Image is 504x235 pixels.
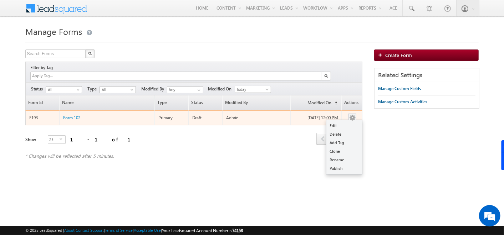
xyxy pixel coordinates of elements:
[226,115,287,121] div: Admin
[385,52,412,58] span: Create Form
[70,135,139,143] div: 1 - 1 of 1
[291,95,341,110] a: Modified On(sorted ascending)
[375,68,479,82] div: Related Settings
[76,228,104,233] a: Contact Support
[162,228,243,233] span: Your Leadsquared Account Number is
[378,85,421,92] div: Manage Custom Fields
[25,227,243,234] span: © 2025 LeadSquared | | | | |
[167,86,203,93] input: Type to Search
[63,115,80,121] a: Form 102
[332,100,337,106] span: (sorted ascending)
[342,95,362,110] span: Actions
[294,115,338,121] div: [DATE] 12:00 PM
[46,86,82,93] a: All
[134,228,161,233] a: Acceptable Use
[105,228,133,233] a: Terms of Service
[223,95,290,110] a: Modified By
[141,86,167,92] span: Modified By
[25,153,363,159] div: * Changes will be reflected after 5 minutes.
[316,133,330,145] span: prev
[192,115,219,121] div: Draft
[100,86,136,93] a: All
[378,95,427,108] a: Manage Custom Activities
[194,87,203,94] a: Show All Items
[30,64,55,72] div: Filter by Tag
[60,137,65,141] span: select
[87,86,100,92] span: Type
[46,87,80,93] span: All
[326,130,362,139] a: Delete
[208,86,235,92] span: Modified On
[233,228,243,233] span: 74158
[31,86,46,92] span: Status
[155,95,188,110] span: Type
[25,26,82,37] span: Manage Forms
[88,52,92,55] img: Search
[25,136,42,143] div: Show
[378,82,421,95] a: Manage Custom Fields
[26,95,59,110] a: Form Id
[326,156,362,164] a: Rename
[48,136,60,143] span: 25
[326,121,362,130] a: Edit
[60,95,154,110] a: Name
[235,86,271,93] a: Today
[158,115,185,121] div: Primary
[29,115,56,121] div: F193
[64,228,75,233] a: About
[31,73,74,79] input: Apply Tag...
[235,86,269,93] span: Today
[316,134,330,145] a: prev
[324,74,328,78] img: Search
[189,95,222,110] span: Status
[326,164,362,173] a: Publish
[326,139,362,147] a: Add Tag
[100,87,134,93] span: All
[326,147,362,156] a: Clone
[378,53,385,57] img: add_icon.png
[378,99,427,105] div: Manage Custom Activities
